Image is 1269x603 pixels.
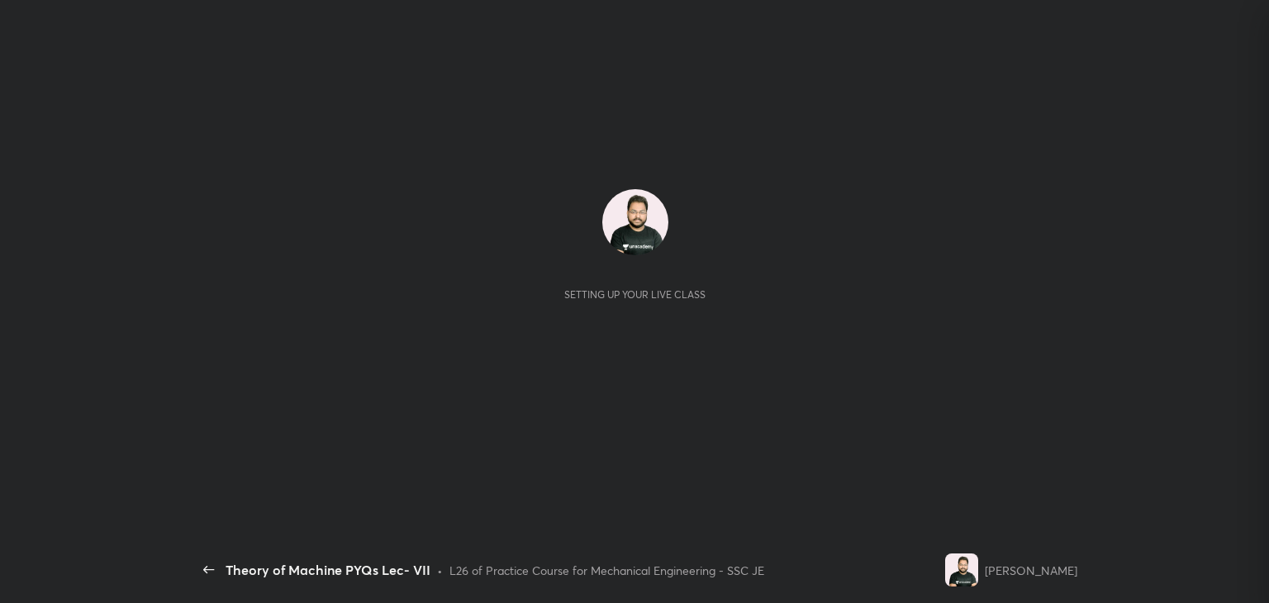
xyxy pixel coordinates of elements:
[985,562,1077,579] div: [PERSON_NAME]
[564,288,706,301] div: Setting up your live class
[449,562,764,579] div: L26 of Practice Course for Mechanical Engineering - SSC JE
[945,553,978,586] img: a90b112ffddb41d1843043b4965b2635.jpg
[602,189,668,255] img: a90b112ffddb41d1843043b4965b2635.jpg
[437,562,443,579] div: •
[226,560,430,580] div: Theory of Machine PYQs Lec- VII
